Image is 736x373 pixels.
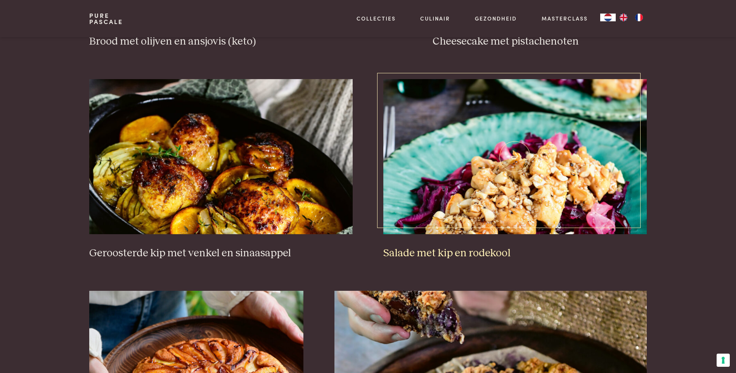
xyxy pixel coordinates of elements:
[600,14,616,21] a: NL
[631,14,647,21] a: FR
[89,247,352,260] h3: Geroosterde kip met venkel en sinaasappel
[600,14,647,21] aside: Language selected: Nederlands
[420,14,450,22] a: Culinair
[383,247,646,260] h3: Salade met kip en rodekool
[717,354,730,367] button: Uw voorkeuren voor toestemming voor trackingtechnologieën
[616,14,647,21] ul: Language list
[89,79,352,234] img: Geroosterde kip met venkel en sinaasappel
[600,14,616,21] div: Language
[89,35,402,48] h3: Brood met olijven en ansjovis (keto)
[616,14,631,21] a: EN
[383,79,646,234] img: Salade met kip en rodekool
[89,79,352,260] a: Geroosterde kip met venkel en sinaasappel Geroosterde kip met venkel en sinaasappel
[383,79,646,260] a: Salade met kip en rodekool Salade met kip en rodekool
[542,14,588,22] a: Masterclass
[475,14,517,22] a: Gezondheid
[357,14,396,22] a: Collecties
[433,35,647,48] h3: Cheesecake met pistachenoten
[89,12,123,25] a: PurePascale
